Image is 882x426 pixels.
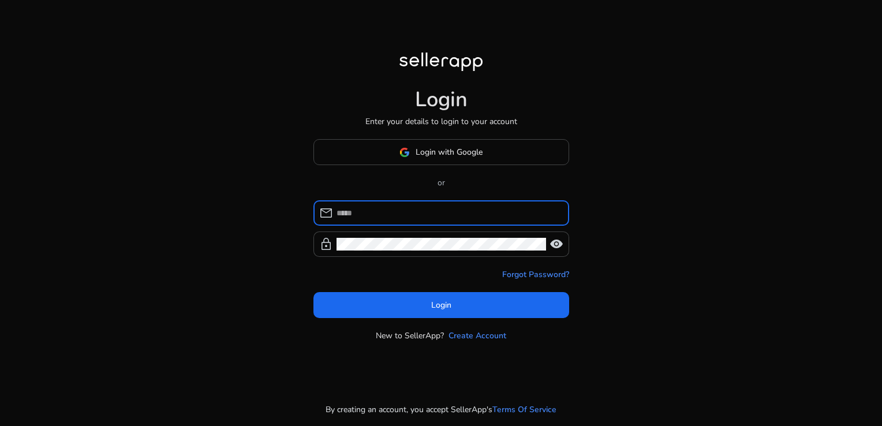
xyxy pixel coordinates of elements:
a: Forgot Password? [502,268,569,281]
img: google-logo.svg [399,147,410,158]
p: Enter your details to login to your account [365,115,517,128]
a: Create Account [449,330,506,342]
h1: Login [415,87,468,112]
span: mail [319,206,333,220]
span: visibility [550,237,563,251]
span: Login with Google [416,146,483,158]
span: lock [319,237,333,251]
a: Terms Of Service [492,403,556,416]
span: Login [431,299,451,311]
p: or [313,177,569,189]
button: Login [313,292,569,318]
button: Login with Google [313,139,569,165]
p: New to SellerApp? [376,330,444,342]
